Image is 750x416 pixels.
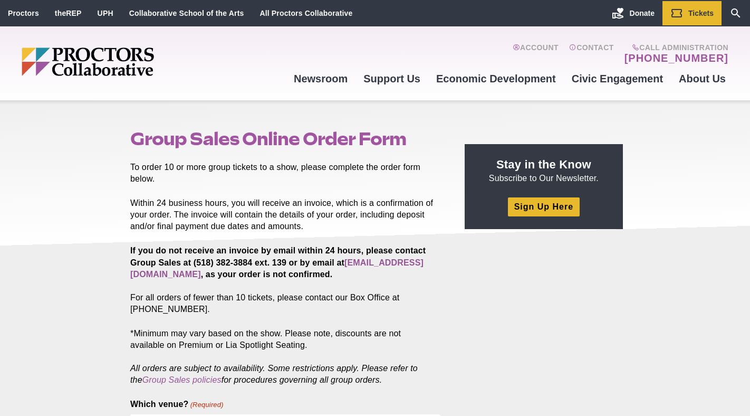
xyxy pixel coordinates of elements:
[259,9,352,17] a: All Proctors Collaborative
[355,64,428,93] a: Support Us
[130,162,440,185] p: To order 10 or more group tickets to a show, please complete the order form below.
[130,399,224,410] label: Which venue?
[98,9,113,17] a: UPH
[722,1,750,25] a: Search
[130,246,426,278] strong: If you do not receive an invoice by email within 24 hours, please contact Group Sales at (518) 38...
[130,245,440,315] p: For all orders of fewer than 10 tickets, please contact our Box Office at [PHONE_NUMBER].
[569,43,614,64] a: Contact
[624,52,728,64] a: [PHONE_NUMBER]
[621,43,728,52] span: Call Administration
[662,1,722,25] a: Tickets
[142,375,222,384] a: Group Sales policies
[630,9,655,17] span: Donate
[428,64,564,93] a: Economic Development
[513,43,559,64] a: Account
[564,64,671,93] a: Civic Engagement
[688,9,714,17] span: Tickets
[130,364,418,384] em: All orders are subject to availability. Some restrictions apply. Please refer to the for procedur...
[477,157,610,184] p: Subscribe to Our Newsletter.
[604,1,662,25] a: Donate
[130,129,440,149] h1: Group Sales Online Order Form
[130,197,440,232] p: Within 24 business hours, you will receive an invoice, which is a confirmation of your order. The...
[130,328,440,386] p: *Minimum may vary based on the show. Please note, discounts are not available on Premium or Lia S...
[22,48,235,76] img: Proctors logo
[286,64,355,93] a: Newsroom
[130,258,424,279] a: [EMAIL_ADDRESS][DOMAIN_NAME]
[129,9,244,17] a: Collaborative School of the Arts
[496,158,591,171] strong: Stay in the Know
[55,9,82,17] a: theREP
[189,400,224,410] span: (Required)
[508,197,580,216] a: Sign Up Here
[8,9,39,17] a: Proctors
[465,242,623,374] iframe: Advertisement
[671,64,734,93] a: About Us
